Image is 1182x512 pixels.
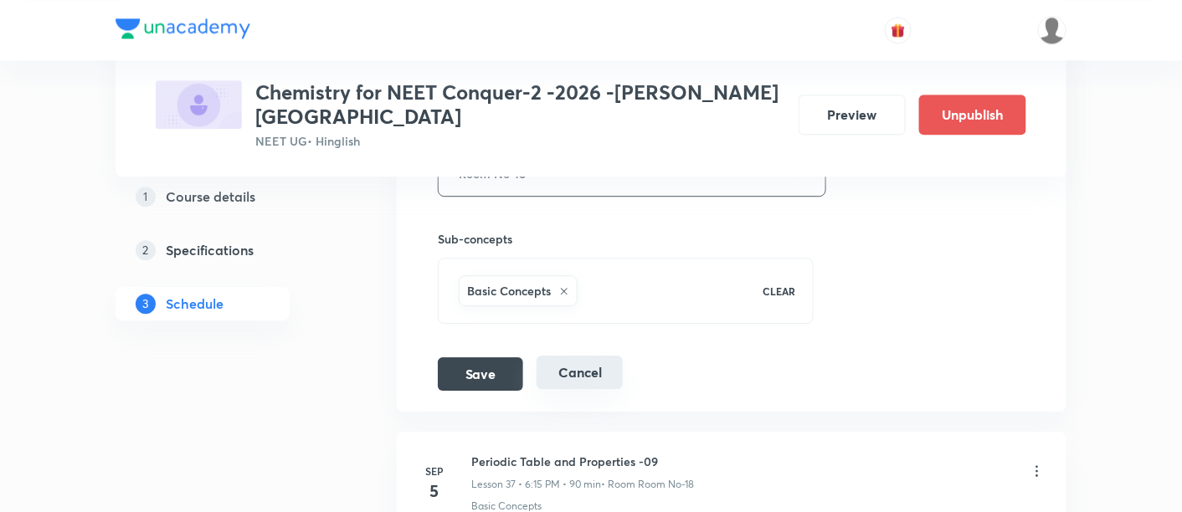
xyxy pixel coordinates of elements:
button: Preview [799,95,906,135]
h5: Course details [166,187,255,207]
h5: Specifications [166,240,254,260]
p: NEET UG • Hinglish [255,132,785,150]
a: 2Specifications [116,233,343,267]
button: avatar [885,17,912,44]
p: • Room Room No-18 [601,477,694,492]
img: Mustafa kamal [1038,16,1066,44]
button: Cancel [537,356,623,389]
button: Unpublish [919,95,1026,135]
h6: Sep [418,463,451,479]
h5: Schedule [166,294,224,314]
h6: Basic Concepts [467,282,551,300]
a: Company Logo [116,18,250,43]
img: DA5E8F6D-D6CC-4824-9389-B1437AB27157_plus.png [156,80,242,129]
h4: 5 [418,479,451,504]
img: Company Logo [116,18,250,38]
p: CLEAR [763,284,796,299]
p: 1 [136,187,156,207]
h6: Periodic Table and Properties -09 [471,453,694,470]
h3: Chemistry for NEET Conquer-2 -2026 -[PERSON_NAME][GEOGRAPHIC_DATA] [255,80,785,129]
img: avatar [891,23,906,38]
h6: Sub-concepts [438,230,814,248]
p: 3 [136,294,156,314]
p: Lesson 37 • 6:15 PM • 90 min [471,477,601,492]
p: 2 [136,240,156,260]
a: 1Course details [116,180,343,213]
button: Save [438,357,523,391]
